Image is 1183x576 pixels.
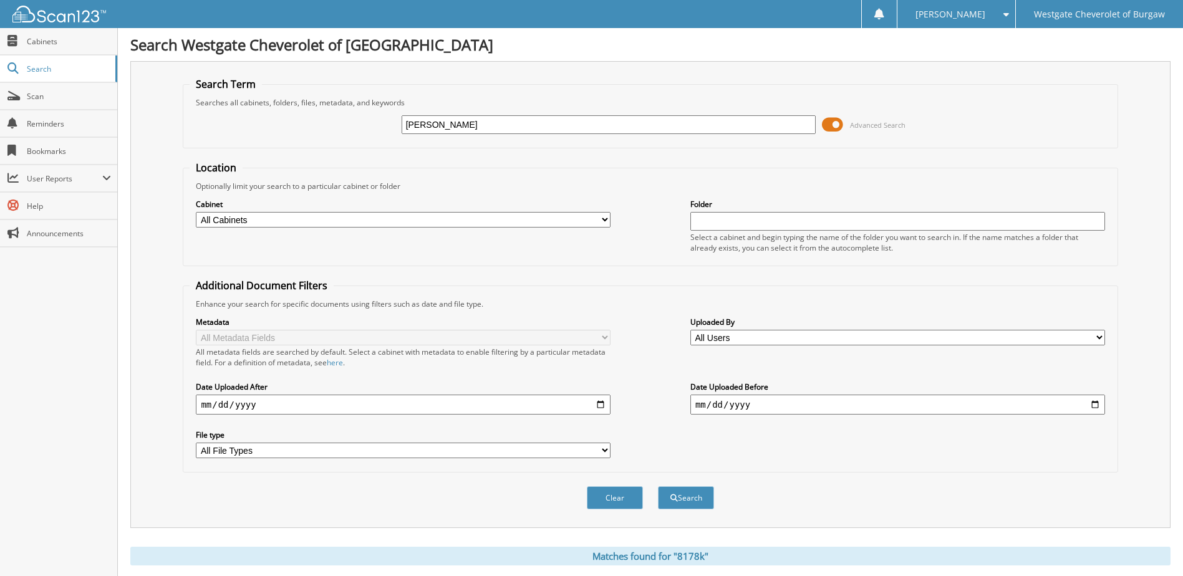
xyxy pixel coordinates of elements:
input: start [196,395,611,415]
div: All metadata fields are searched by default. Select a cabinet with metadata to enable filtering b... [196,347,611,368]
span: User Reports [27,173,102,184]
div: Optionally limit your search to a particular cabinet or folder [190,181,1111,191]
label: File type [196,430,611,440]
legend: Location [190,161,243,175]
button: Search [658,486,714,509]
div: Searches all cabinets, folders, files, metadata, and keywords [190,97,1111,108]
label: Folder [690,199,1105,209]
span: Scan [27,91,111,102]
label: Uploaded By [690,317,1105,327]
span: Westgate Cheverolet of Burgaw [1034,11,1165,18]
iframe: Chat Widget [1121,516,1183,576]
div: Select a cabinet and begin typing the name of the folder you want to search in. If the name match... [690,232,1105,253]
label: Date Uploaded After [196,382,611,392]
span: Help [27,201,111,211]
legend: Search Term [190,77,262,91]
span: Search [27,64,109,74]
div: Enhance your search for specific documents using filters such as date and file type. [190,299,1111,309]
span: Reminders [27,118,111,129]
input: end [690,395,1105,415]
label: Metadata [196,317,611,327]
span: Bookmarks [27,146,111,156]
span: [PERSON_NAME] [915,11,985,18]
span: Advanced Search [850,120,905,130]
img: scan123-logo-white.svg [12,6,106,22]
h1: Search Westgate Cheverolet of [GEOGRAPHIC_DATA] [130,34,1171,55]
a: here [327,357,343,368]
span: Cabinets [27,36,111,47]
label: Cabinet [196,199,611,209]
button: Clear [587,486,643,509]
label: Date Uploaded Before [690,382,1105,392]
div: Matches found for "8178k" [130,547,1171,565]
span: Announcements [27,228,111,239]
legend: Additional Document Filters [190,279,334,292]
